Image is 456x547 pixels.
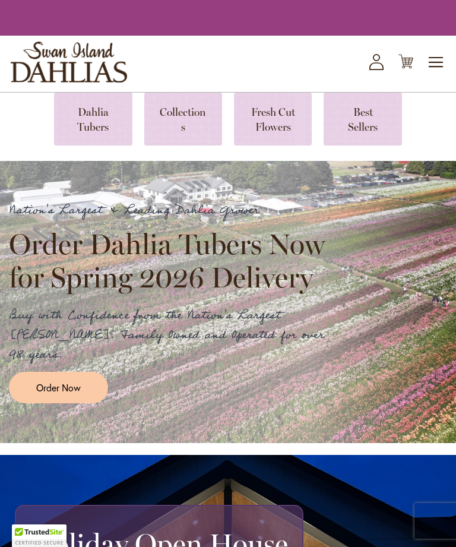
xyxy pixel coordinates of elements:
[9,306,335,365] p: Buy with Confidence from the Nation's Largest [PERSON_NAME]. Family Owned and Operated for over 9...
[9,227,335,294] h2: Order Dahlia Tubers Now for Spring 2026 Delivery
[36,381,81,394] span: Order Now
[11,42,127,83] a: store logo
[9,201,335,220] p: Nation's Largest & Leading Dahlia Grower
[9,372,108,403] a: Order Now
